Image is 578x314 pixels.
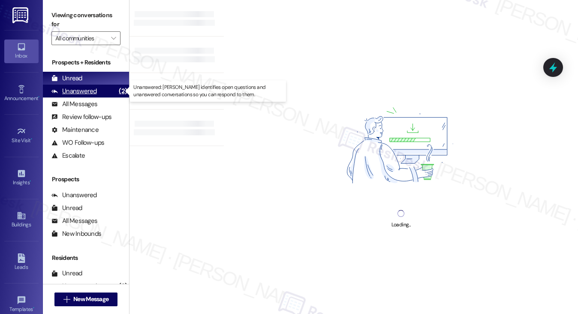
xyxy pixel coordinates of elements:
[51,269,82,278] div: Unread
[43,58,129,67] div: Prospects + Residents
[30,178,31,184] span: •
[117,85,129,98] div: (2)
[117,280,129,293] div: (2)
[55,31,107,45] input: All communities
[31,136,32,142] span: •
[4,251,39,274] a: Leads
[33,305,34,311] span: •
[391,220,411,229] div: Loading...
[4,124,39,147] a: Site Visit •
[51,74,82,83] div: Unread
[12,7,30,23] img: ResiDesk Logo
[51,100,97,109] div: All Messages
[4,166,39,189] a: Insights •
[133,84,283,98] p: Unanswered: [PERSON_NAME] identifies open questions and unanswered conversations so you can respo...
[51,204,82,213] div: Unread
[51,138,104,147] div: WO Follow-ups
[4,208,39,232] a: Buildings
[51,87,97,96] div: Unanswered
[51,282,97,291] div: Unanswered
[111,35,116,42] i: 
[51,113,111,122] div: Review follow-ups
[38,94,39,100] span: •
[73,295,108,304] span: New Message
[43,175,129,184] div: Prospects
[51,125,99,134] div: Maintenance
[4,40,39,63] a: Inbox
[51,216,97,226] div: All Messages
[51,151,85,160] div: Escalate
[43,253,129,262] div: Residents
[54,293,118,306] button: New Message
[63,296,70,303] i: 
[51,191,97,200] div: Unanswered
[51,9,120,31] label: Viewing conversations for
[51,229,101,238] div: New Inbounds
